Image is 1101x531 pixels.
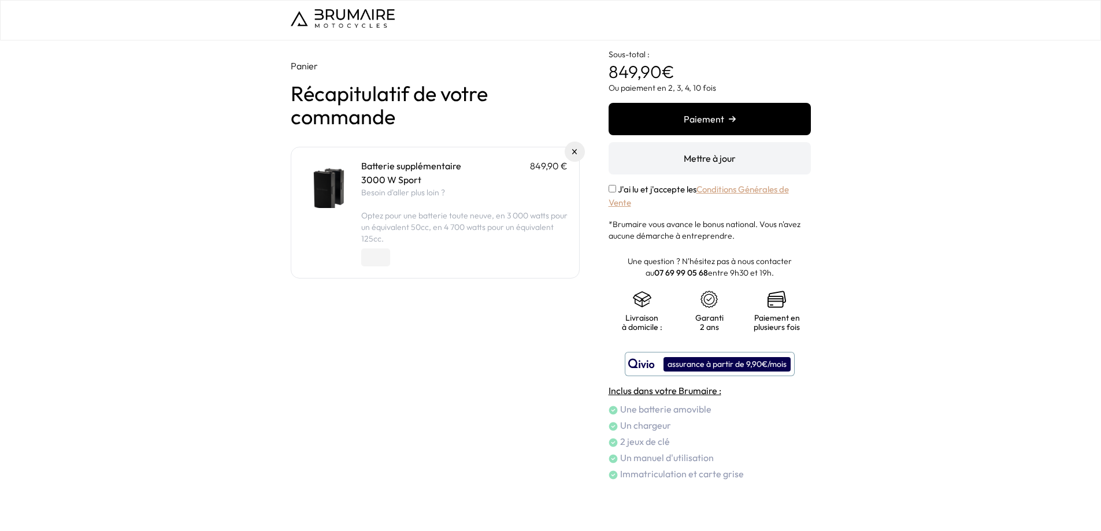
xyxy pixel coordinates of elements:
p: 849,90 € [530,159,568,173]
img: logo qivio [628,357,655,371]
p: 3000 W Sport [361,173,568,187]
button: Mettre à jour [609,142,811,174]
a: Conditions Générales de Vente [609,184,789,208]
img: check.png [609,438,618,447]
img: check.png [609,422,618,431]
img: check.png [609,406,618,415]
span: Besoin d'aller plus loin ? [361,187,445,198]
span: Sous-total : [609,49,650,60]
a: Batterie supplémentaire [361,160,461,172]
img: right-arrow.png [729,116,736,122]
p: € [609,40,811,82]
p: Paiement en plusieurs fois [754,313,800,332]
span: Optez pour une batterie toute neuve, en 3 000 watts pour un équivalent 50cc, en 4 700 watts pour ... [361,210,568,244]
h1: Récapitulatif de votre commande [291,82,580,128]
img: check.png [609,470,618,480]
label: J'ai lu et j'accepte les [609,184,789,208]
img: Logo de Brumaire [291,9,395,28]
p: Garanti 2 ans [687,313,732,332]
span: 849,90 [609,61,662,83]
img: check.png [609,454,618,463]
img: Supprimer du panier [572,149,577,154]
li: Un manuel d'utilisation [609,451,811,465]
p: *Brumaire vous avance le bonus national. Vous n'avez aucune démarche à entreprendre. [609,218,811,242]
button: Paiement [609,103,811,135]
a: 07 69 99 05 68 [654,268,708,278]
img: Batterie supplémentaire - 3000 W Sport [303,159,352,208]
li: Immatriculation et carte grise [609,467,811,481]
li: 2 jeux de clé [609,435,811,448]
img: credit-cards.png [768,290,786,309]
li: Une batterie amovible [609,402,811,416]
p: Une question ? N'hésitez pas à nous contacter au entre 9h30 et 19h. [609,255,811,279]
div: assurance à partir de 9,90€/mois [663,357,791,372]
p: Livraison à domicile : [620,313,665,332]
p: Ou paiement en 2, 3, 4, 10 fois [609,82,811,94]
img: certificat-de-garantie.png [700,290,718,309]
img: shipping.png [633,290,651,309]
p: Panier [291,59,580,73]
button: assurance à partir de 9,90€/mois [625,352,795,376]
li: Un chargeur [609,418,811,432]
h4: Inclus dans votre Brumaire : [609,384,811,398]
